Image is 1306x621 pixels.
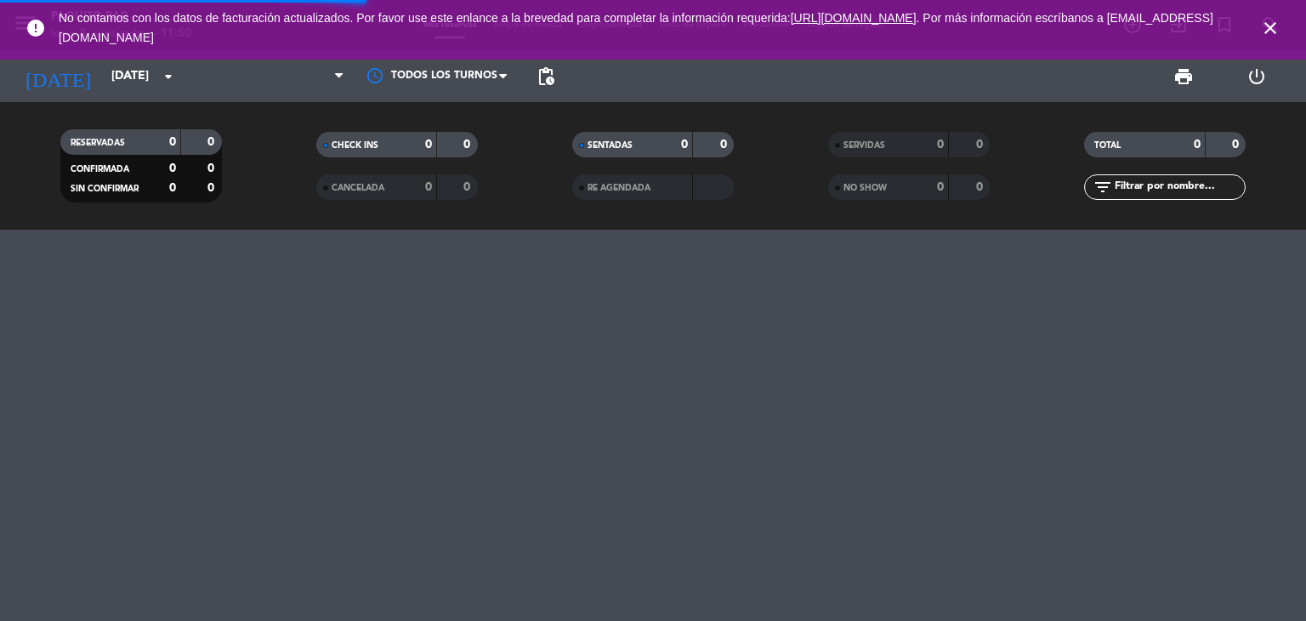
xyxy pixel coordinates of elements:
[332,184,384,192] span: CANCELADA
[843,141,885,150] span: SERVIDAS
[169,182,176,194] strong: 0
[169,136,176,148] strong: 0
[681,139,688,151] strong: 0
[1260,18,1280,38] i: close
[1220,51,1293,102] div: LOG OUT
[976,181,986,193] strong: 0
[463,181,474,193] strong: 0
[463,139,474,151] strong: 0
[588,141,633,150] span: SENTADAS
[1094,141,1121,150] span: TOTAL
[1173,66,1194,87] span: print
[536,66,556,87] span: pending_actions
[13,58,103,95] i: [DATE]
[158,66,179,87] i: arrow_drop_down
[976,139,986,151] strong: 0
[1246,66,1267,87] i: power_settings_new
[59,11,1213,44] span: No contamos con los datos de facturación actualizados. Por favor use este enlance a la brevedad p...
[425,139,432,151] strong: 0
[720,139,730,151] strong: 0
[588,184,650,192] span: RE AGENDADA
[332,141,378,150] span: CHECK INS
[791,11,917,25] a: [URL][DOMAIN_NAME]
[71,185,139,193] span: SIN CONFIRMAR
[1093,177,1113,197] i: filter_list
[59,11,1213,44] a: . Por más información escríbanos a [EMAIL_ADDRESS][DOMAIN_NAME]
[207,162,218,174] strong: 0
[26,18,46,38] i: error
[425,181,432,193] strong: 0
[169,162,176,174] strong: 0
[207,182,218,194] strong: 0
[937,139,944,151] strong: 0
[1113,178,1245,197] input: Filtrar por nombre...
[1232,139,1242,151] strong: 0
[937,181,944,193] strong: 0
[843,184,887,192] span: NO SHOW
[71,165,129,174] span: CONFIRMADA
[207,136,218,148] strong: 0
[1194,139,1201,151] strong: 0
[71,139,125,147] span: RESERVADAS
